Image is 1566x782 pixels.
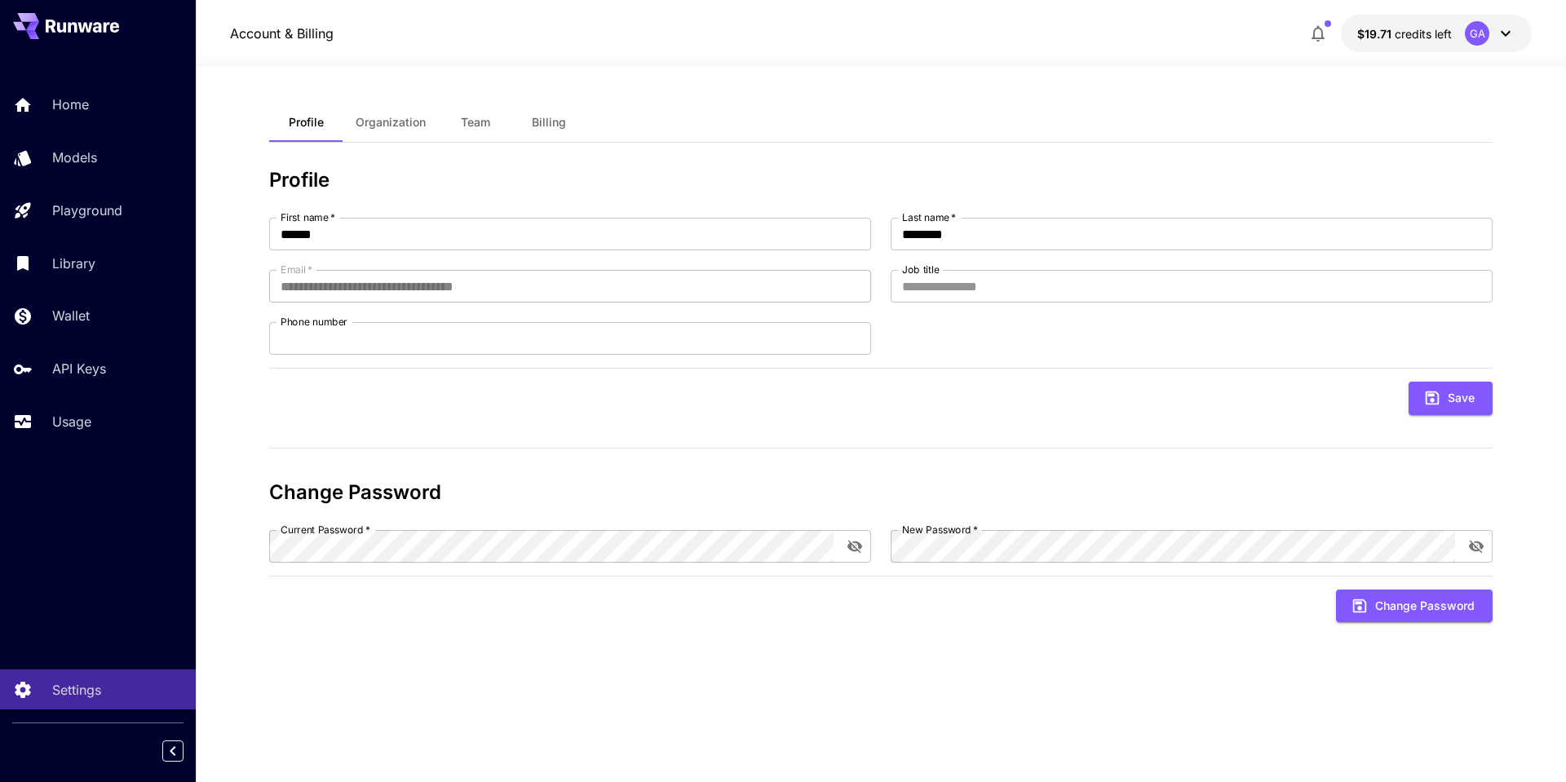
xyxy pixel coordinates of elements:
label: Job title [902,263,940,276]
label: Last name [902,210,956,224]
p: Models [52,148,97,167]
p: Wallet [52,306,90,325]
label: Current Password [281,523,370,537]
p: Usage [52,412,91,431]
div: $19.7115 [1357,25,1452,42]
button: toggle password visibility [1462,532,1491,561]
div: Collapse sidebar [175,736,196,766]
p: Home [52,95,89,114]
label: Phone number [281,315,347,329]
a: Account & Billing [230,24,334,43]
span: Organization [356,115,426,130]
nav: breadcrumb [230,24,334,43]
div: GA [1465,21,1489,46]
span: Billing [532,115,566,130]
p: Playground [52,201,122,220]
label: First name [281,210,335,224]
span: credits left [1395,27,1452,41]
button: $19.7115GA [1341,15,1532,52]
span: Team [461,115,490,130]
button: Collapse sidebar [162,740,184,762]
span: Profile [289,115,324,130]
label: Email [281,263,312,276]
p: Settings [52,680,101,700]
h3: Change Password [269,481,1493,504]
span: $19.71 [1357,27,1395,41]
h3: Profile [269,169,1493,192]
button: Save [1409,382,1493,415]
button: Change Password [1336,590,1493,623]
button: toggle password visibility [840,532,869,561]
p: Library [52,254,95,273]
label: New Password [902,523,978,537]
p: API Keys [52,359,106,378]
